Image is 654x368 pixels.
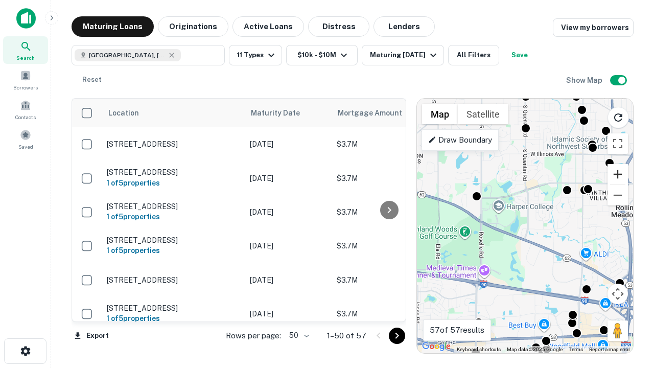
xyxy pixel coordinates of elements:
p: [DATE] [250,173,326,184]
h6: 1 of 5 properties [107,245,240,256]
div: 0 0 [417,99,633,353]
a: Terms (opens in new tab) [569,347,583,352]
div: 50 [285,328,311,343]
p: [DATE] [250,240,326,251]
span: Location [108,107,139,119]
button: All Filters [448,45,499,65]
p: [STREET_ADDRESS] [107,202,240,211]
div: Maturing [DATE] [370,49,439,61]
button: Maturing [DATE] [362,45,444,65]
p: [DATE] [250,274,326,286]
p: $3.7M [337,173,439,184]
button: $10k - $10M [286,45,358,65]
p: $3.7M [337,139,439,150]
button: Toggle fullscreen view [608,133,628,154]
button: Show satellite imagery [458,104,508,124]
span: Mortgage Amount [338,107,415,119]
p: $3.7M [337,274,439,286]
span: Map data ©2025 Google [507,347,563,352]
button: Save your search to get updates of matches that match your search criteria. [503,45,536,65]
button: 11 Types [229,45,282,65]
p: 1–50 of 57 [327,330,366,342]
p: [DATE] [250,308,326,319]
p: $3.7M [337,206,439,218]
img: capitalize-icon.png [16,8,36,29]
th: Location [102,99,245,127]
th: Maturity Date [245,99,332,127]
span: Saved [18,143,33,151]
button: Originations [158,16,228,37]
th: Mortgage Amount [332,99,444,127]
img: Google [419,340,453,353]
span: [GEOGRAPHIC_DATA], [GEOGRAPHIC_DATA] [89,51,166,60]
p: [DATE] [250,206,326,218]
a: Open this area in Google Maps (opens a new window) [419,340,453,353]
a: Search [3,36,48,64]
button: Distress [308,16,369,37]
button: Reset [76,70,108,90]
a: View my borrowers [553,18,634,37]
p: $3.7M [337,308,439,319]
button: Reload search area [608,107,629,128]
p: [STREET_ADDRESS] [107,168,240,177]
h6: 1 of 5 properties [107,177,240,189]
a: Contacts [3,96,48,123]
iframe: Chat Widget [603,254,654,303]
button: Active Loans [232,16,304,37]
button: Export [72,328,111,343]
h6: Show Map [566,75,604,86]
span: Contacts [15,113,36,121]
p: 57 of 57 results [430,324,484,336]
span: Search [16,54,35,62]
p: [STREET_ADDRESS] [107,140,240,149]
button: Keyboard shortcuts [457,346,501,353]
button: Lenders [373,16,435,37]
button: Maturing Loans [72,16,154,37]
p: [STREET_ADDRESS] [107,236,240,245]
span: Borrowers [13,83,38,91]
button: Zoom out [608,185,628,205]
button: Go to next page [389,328,405,344]
a: Report a map error [589,347,630,352]
p: Draw Boundary [428,134,492,146]
button: Show street map [422,104,458,124]
a: Borrowers [3,66,48,94]
p: $3.7M [337,240,439,251]
button: Drag Pegman onto the map to open Street View [608,320,628,341]
p: [STREET_ADDRESS] [107,304,240,313]
p: [DATE] [250,139,326,150]
h6: 1 of 5 properties [107,211,240,222]
span: Maturity Date [251,107,313,119]
a: Saved [3,125,48,153]
button: Zoom in [608,164,628,185]
p: [STREET_ADDRESS] [107,275,240,285]
p: Rows per page: [226,330,281,342]
h6: 1 of 5 properties [107,313,240,324]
